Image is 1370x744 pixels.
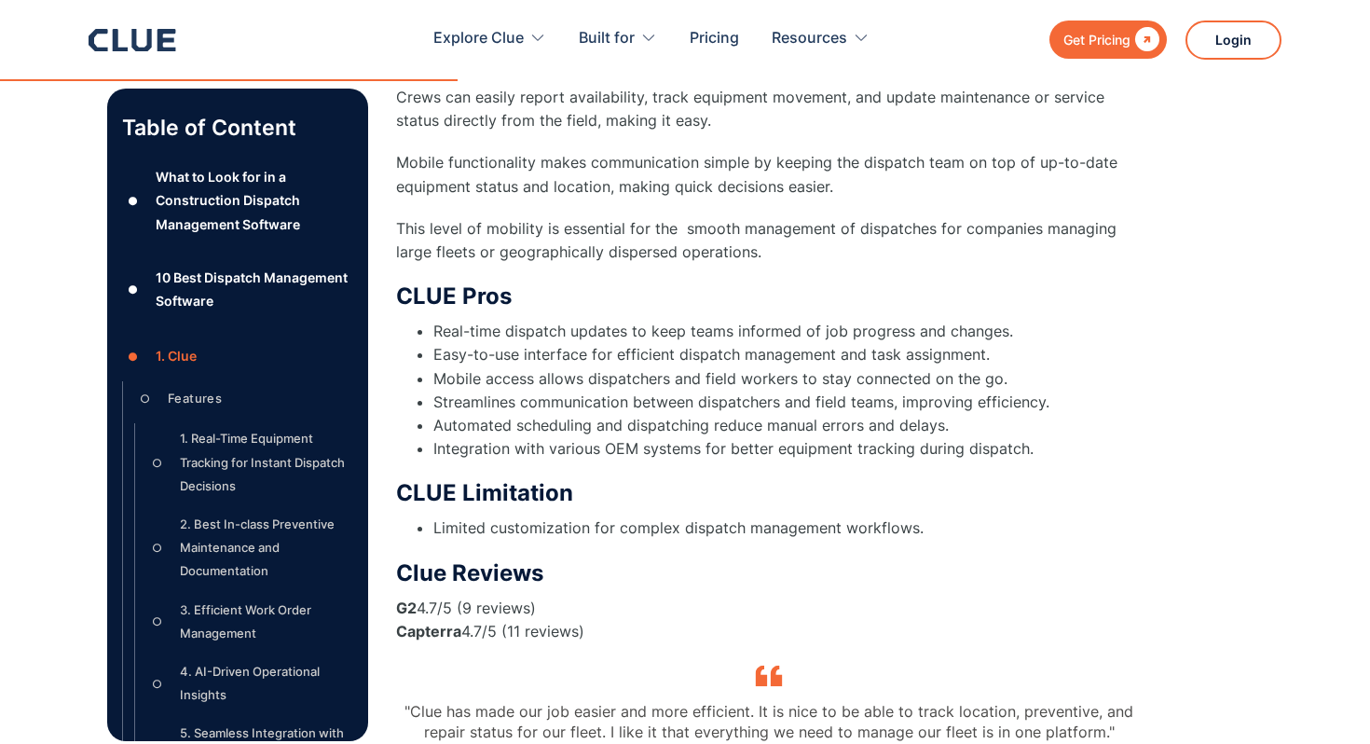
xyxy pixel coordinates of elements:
[579,9,635,68] div: Built for
[146,599,353,645] a: ○3. Efficient Work Order Management
[433,9,524,68] div: Explore Clue
[122,342,144,370] div: ●
[772,9,870,68] div: Resources
[180,427,353,498] div: 1. Real-Time Equipment Tracking for Instant Dispatch Decisions
[168,387,222,410] div: Features
[579,9,657,68] div: Built for
[180,513,353,584] div: 2. Best In-class Preventive Maintenance and Documentation
[156,344,197,367] div: 1. Clue
[433,343,1142,366] li: Easy-to-use interface for efficient dispatch management and task assignment.
[122,186,144,214] div: ●
[433,437,1142,461] li: Integration with various OEM systems for better equipment tracking during dispatch.
[122,266,353,312] a: ●10 Best Dispatch Management Software
[146,427,353,498] a: ○1. Real-Time Equipment Tracking for Instant Dispatch Decisions
[146,513,353,584] a: ○2. Best In-class Preventive Maintenance and Documentation
[690,9,739,68] a: Pricing
[1130,28,1159,51] div: 
[433,320,1142,343] li: Real-time dispatch updates to keep teams informed of job progress and changes.
[156,266,353,312] div: 10 Best Dispatch Management Software
[1185,21,1281,60] a: Login
[1049,21,1167,59] a: Get Pricing
[433,414,1142,437] li: Automated scheduling and dispatching reduce manual errors and delays.
[396,599,417,617] strong: G2
[433,367,1142,391] li: Mobile access allows dispatchers and field workers to stay connected on the go.
[146,608,169,636] div: ○
[122,275,144,303] div: ●
[146,669,169,697] div: ○
[772,9,847,68] div: Resources
[396,151,1142,198] p: Mobile functionality makes communication simple by keeping the dispatch team on top of up-to-date...
[146,534,169,562] div: ○
[396,479,573,506] strong: CLUE Limitation
[1063,28,1130,51] div: Get Pricing
[146,448,169,476] div: ○
[122,113,353,143] p: Table of Content
[396,282,512,310] strong: CLUE Pros
[396,597,1142,643] p: 4.7/5 (9 reviews) 4.7/5 (11 reviews)
[122,342,353,370] a: ●1. Clue
[433,517,1142,540] li: Limited customization for complex dispatch management workflows.
[396,86,1142,132] p: Crews can easily report availability, track equipment movement, and update maintenance or service...
[396,217,1142,264] p: This level of mobility is essential for the smooth management of dispatches for companies managin...
[180,599,353,645] div: 3. Efficient Work Order Management
[134,385,157,413] div: ○
[180,660,353,707] div: 4. AI-Driven Operational Insights
[156,165,353,236] div: What to Look for in a Construction Dispatch Management Software
[146,660,353,707] a: ○4. AI-Driven Operational Insights
[396,622,461,641] strong: Capterra
[122,165,353,236] a: ●What to Look for in a Construction Dispatch Management Software
[396,559,1142,587] h3: Clue Reviews
[433,391,1142,414] li: Streamlines communication between dispatchers and field teams, improving efficiency.
[433,9,546,68] div: Explore Clue
[134,385,353,413] a: ○Features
